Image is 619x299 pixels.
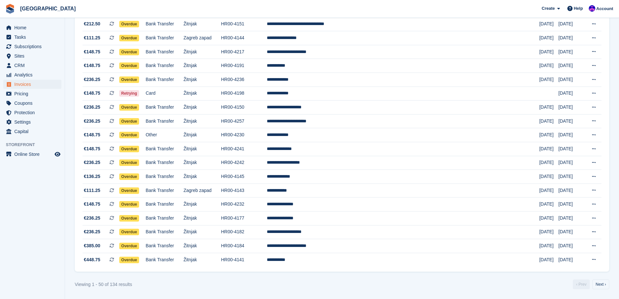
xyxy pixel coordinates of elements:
td: Bank Transfer [146,31,184,45]
a: menu [3,89,61,98]
td: [DATE] [539,239,559,253]
a: menu [3,108,61,117]
span: Pricing [14,89,53,98]
td: HR00-4150 [221,101,267,115]
td: HR00-4236 [221,73,267,87]
td: [DATE] [539,45,559,59]
span: Retrying [119,90,139,97]
td: [DATE] [539,156,559,170]
td: [DATE] [539,170,559,184]
td: Bank Transfer [146,253,184,266]
td: [DATE] [559,253,583,266]
td: [DATE] [539,211,559,225]
span: Overdue [119,159,139,166]
td: Žitnjak [184,87,221,101]
span: €111.25 [84,187,100,194]
td: Bank Transfer [146,17,184,31]
td: [DATE] [559,183,583,197]
span: Overdue [119,132,139,138]
td: Žitnjak [184,239,221,253]
td: Bank Transfer [146,59,184,73]
span: Capital [14,127,53,136]
td: Bank Transfer [146,142,184,156]
a: Previous [573,279,590,289]
td: Žitnjak [184,225,221,239]
td: [DATE] [559,87,583,101]
td: Bank Transfer [146,170,184,184]
td: [DATE] [559,128,583,142]
td: [DATE] [539,59,559,73]
span: Tasks [14,33,53,42]
a: menu [3,61,61,70]
span: Overdue [119,201,139,208]
a: menu [3,150,61,159]
td: [DATE] [539,114,559,128]
td: [DATE] [539,17,559,31]
span: Overdue [119,35,139,41]
span: Sites [14,51,53,61]
td: [DATE] [559,31,583,45]
span: Overdue [119,257,139,263]
span: Overdue [119,76,139,83]
td: HR00-4217 [221,45,267,59]
td: HR00-4242 [221,156,267,170]
span: Overdue [119,21,139,27]
td: HR00-4257 [221,114,267,128]
span: Invoices [14,80,53,89]
span: Protection [14,108,53,117]
span: Create [542,5,555,12]
span: Overdue [119,173,139,180]
td: HR00-4145 [221,170,267,184]
a: menu [3,23,61,32]
td: [DATE] [539,183,559,197]
span: Analytics [14,70,53,79]
td: Card [146,87,184,101]
span: Account [596,6,613,12]
td: Žitnjak [184,211,221,225]
td: HR00-4182 [221,225,267,239]
td: [DATE] [539,31,559,45]
td: Bank Transfer [146,45,184,59]
a: menu [3,33,61,42]
span: €136.25 [84,173,100,180]
span: €236.25 [84,159,100,166]
td: Žitnjak [184,114,221,128]
td: [DATE] [559,73,583,87]
span: €236.25 [84,228,100,235]
span: €148.75 [84,201,100,208]
span: Overdue [119,49,139,55]
td: [DATE] [539,101,559,115]
a: Next [592,279,609,289]
span: €236.25 [84,104,100,111]
td: [DATE] [539,142,559,156]
td: [DATE] [559,114,583,128]
span: CRM [14,61,53,70]
a: menu [3,99,61,108]
a: menu [3,42,61,51]
span: Settings [14,117,53,127]
td: Žitnjak [184,17,221,31]
td: Bank Transfer [146,197,184,211]
span: Overdue [119,187,139,194]
td: [DATE] [539,225,559,239]
td: Žitnjak [184,142,221,156]
a: menu [3,117,61,127]
div: Viewing 1 - 50 of 134 results [75,281,132,288]
td: [DATE] [559,142,583,156]
td: Bank Transfer [146,114,184,128]
td: Žitnjak [184,59,221,73]
td: Bank Transfer [146,239,184,253]
span: Help [574,5,583,12]
td: Other [146,128,184,142]
span: €236.25 [84,215,100,222]
a: menu [3,70,61,79]
td: Žitnjak [184,170,221,184]
span: €148.75 [84,145,100,152]
td: [DATE] [559,59,583,73]
span: €148.75 [84,48,100,55]
span: Overdue [119,215,139,222]
span: Overdue [119,243,139,249]
a: menu [3,51,61,61]
td: Žitnjak [184,253,221,266]
td: [DATE] [539,253,559,266]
